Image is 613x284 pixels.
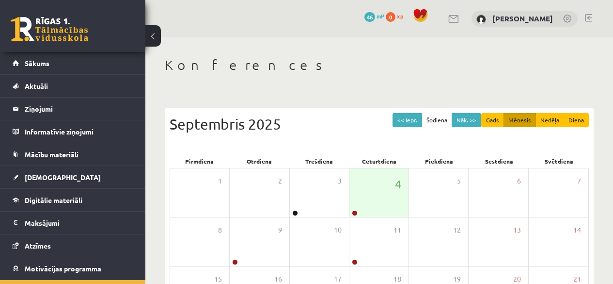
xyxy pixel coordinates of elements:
[476,15,486,24] img: Anna Enija Kozlinska
[13,75,133,97] a: Aktuāli
[517,176,521,186] span: 6
[469,154,529,168] div: Sestdiena
[577,176,581,186] span: 7
[170,154,230,168] div: Pirmdiena
[338,176,342,186] span: 3
[11,17,88,41] a: Rīgas 1. Tālmācības vidusskola
[422,113,452,127] button: Šodiena
[364,12,375,22] span: 46
[386,12,395,22] span: 0
[386,12,408,20] a: 0 xp
[13,52,133,74] a: Sākums
[13,212,133,234] a: Maksājumi
[573,225,581,235] span: 14
[457,176,461,186] span: 5
[452,113,481,127] button: Nāk. >>
[535,113,564,127] button: Nedēļa
[393,225,401,235] span: 11
[25,241,51,250] span: Atzīmes
[481,113,504,127] button: Gads
[13,143,133,166] a: Mācību materiāli
[218,176,222,186] span: 1
[349,154,409,168] div: Ceturtdiena
[25,150,79,159] span: Mācību materiāli
[25,82,48,90] span: Aktuāli
[503,113,536,127] button: Mēnesis
[364,12,384,20] a: 46 mP
[25,59,49,67] span: Sākums
[13,120,133,143] a: Informatīvie ziņojumi
[25,120,133,143] legend: Informatīvie ziņojumi
[278,225,282,235] span: 9
[278,176,282,186] span: 2
[25,173,101,182] span: [DEMOGRAPHIC_DATA]
[529,154,589,168] div: Svētdiena
[13,166,133,188] a: [DEMOGRAPHIC_DATA]
[564,113,589,127] button: Diena
[13,234,133,257] a: Atzīmes
[377,12,384,20] span: mP
[170,113,589,135] div: Septembris 2025
[13,98,133,120] a: Ziņojumi
[397,12,403,20] span: xp
[25,196,82,204] span: Digitālie materiāli
[289,154,349,168] div: Trešdiena
[165,57,594,73] h1: Konferences
[334,225,342,235] span: 10
[218,225,222,235] span: 8
[409,154,469,168] div: Piekdiena
[453,225,461,235] span: 12
[393,113,422,127] button: << Iepr.
[395,176,401,192] span: 4
[25,212,133,234] legend: Maksājumi
[25,98,133,120] legend: Ziņojumi
[25,264,101,273] span: Motivācijas programma
[513,225,521,235] span: 13
[13,189,133,211] a: Digitālie materiāli
[492,14,553,23] a: [PERSON_NAME]
[13,257,133,280] a: Motivācijas programma
[230,154,290,168] div: Otrdiena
